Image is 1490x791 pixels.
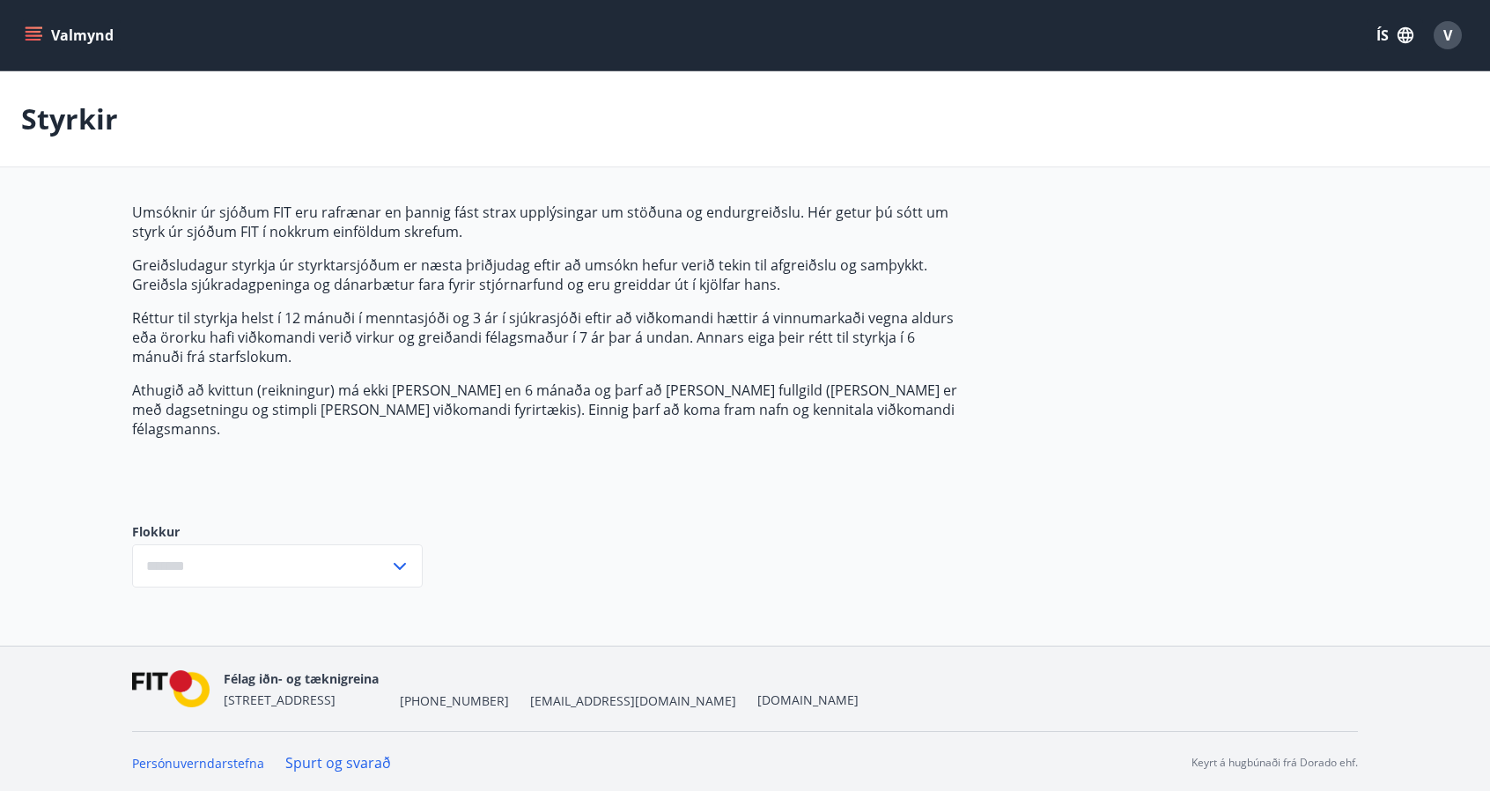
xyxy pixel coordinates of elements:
button: menu [21,19,121,51]
span: [EMAIL_ADDRESS][DOMAIN_NAME] [530,692,736,710]
span: Félag iðn- og tæknigreina [224,670,379,687]
span: [STREET_ADDRESS] [224,691,336,708]
a: Spurt og svarað [285,753,391,773]
span: V [1443,26,1452,45]
button: V [1427,14,1469,56]
a: Persónuverndarstefna [132,755,264,772]
label: Flokkur [132,523,423,541]
p: Keyrt á hugbúnaði frá Dorado ehf. [1191,755,1358,771]
span: [PHONE_NUMBER] [400,692,509,710]
p: Réttur til styrkja helst í 12 mánuði í menntasjóði og 3 ár í sjúkrasjóði eftir að viðkomandi hætt... [132,308,963,366]
button: ÍS [1367,19,1423,51]
p: Greiðsludagur styrkja úr styrktarsjóðum er næsta þriðjudag eftir að umsókn hefur verið tekin til ... [132,255,963,294]
p: Styrkir [21,100,118,138]
p: Umsóknir úr sjóðum FIT eru rafrænar en þannig fást strax upplýsingar um stöðuna og endurgreiðslu.... [132,203,963,241]
a: [DOMAIN_NAME] [757,691,859,708]
p: Athugið að kvittun (reikningur) má ekki [PERSON_NAME] en 6 mánaða og þarf að [PERSON_NAME] fullgi... [132,381,963,439]
img: FPQVkF9lTnNbbaRSFyT17YYeljoOGk5m51IhT0bO.png [132,670,210,708]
